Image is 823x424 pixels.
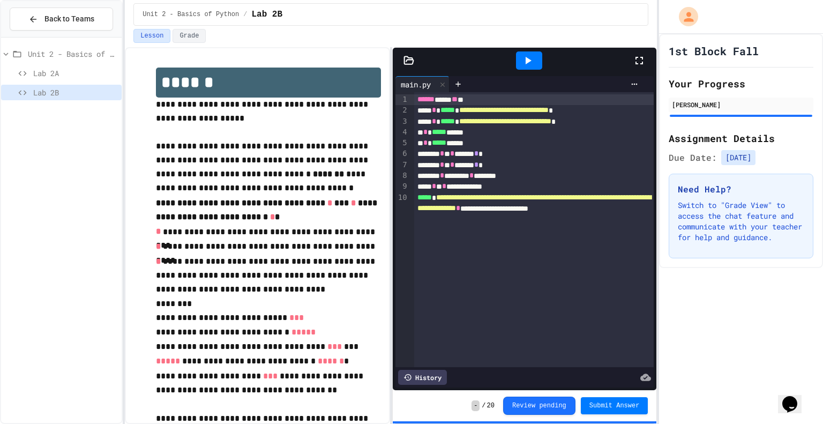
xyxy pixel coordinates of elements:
h3: Need Help? [678,183,804,196]
button: Lesson [133,29,170,43]
span: Submit Answer [589,401,640,410]
span: Unit 2 - Basics of Python [143,10,239,19]
span: Unit 2 - Basics of Python [28,48,117,59]
span: Lab 2B [251,8,282,21]
span: Due Date: [669,151,717,164]
button: Review pending [503,397,575,415]
span: 20 [487,401,495,410]
div: [PERSON_NAME] [672,100,810,109]
span: / [243,10,247,19]
h2: Your Progress [669,76,813,91]
span: Lab 2A [33,68,117,79]
span: / [482,401,485,410]
button: Submit Answer [581,397,648,414]
span: - [472,400,480,411]
button: Grade [173,29,206,43]
div: History [398,370,447,385]
div: My Account [668,4,701,29]
div: 1 [395,94,409,105]
div: 10 [395,192,409,225]
div: main.py [395,76,450,92]
div: 6 [395,148,409,159]
h1: 1st Block Fall [669,43,759,58]
p: Switch to "Grade View" to access the chat feature and communicate with your teacher for help and ... [678,200,804,243]
div: 5 [395,138,409,148]
span: [DATE] [721,150,755,165]
iframe: chat widget [778,381,812,413]
div: 9 [395,181,409,192]
div: 4 [395,127,409,138]
div: main.py [395,79,436,90]
div: 3 [395,116,409,127]
div: 7 [395,160,409,170]
span: Lab 2B [33,87,117,98]
div: 8 [395,170,409,181]
button: Back to Teams [10,8,113,31]
span: Back to Teams [44,13,94,25]
div: 2 [395,105,409,116]
h2: Assignment Details [669,131,813,146]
